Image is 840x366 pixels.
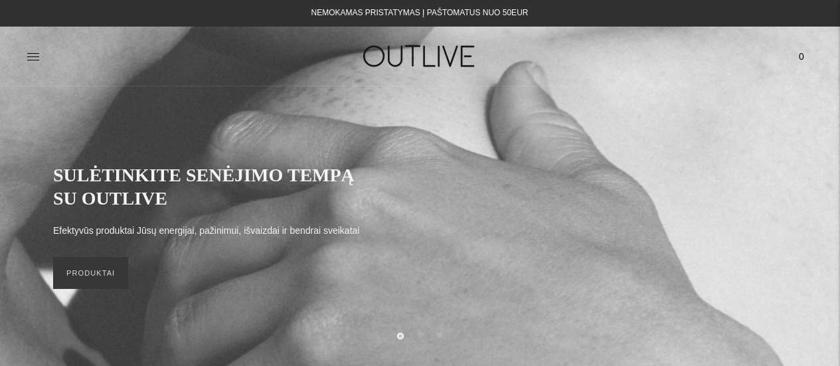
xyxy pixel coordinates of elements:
div: NEMOKAMAS PRISTATYMAS Į PAŠTOMATUS NUO 50EUR [311,5,529,21]
a: PRODUKTAI [53,257,128,289]
a: 0 [790,42,813,71]
span: 0 [792,47,811,66]
button: Move carousel to slide 3 [436,331,443,338]
img: OUTLIVE [337,33,503,79]
button: Move carousel to slide 1 [397,333,404,339]
button: Move carousel to slide 2 [417,331,424,338]
h2: SULĖTINKITE SENĖJIMO TEMPĄ SU OUTLIVE [53,163,372,210]
p: Efektyvūs produktai Jūsų energijai, pažinimui, išvaizdai ir bendrai sveikatai [53,223,359,239]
